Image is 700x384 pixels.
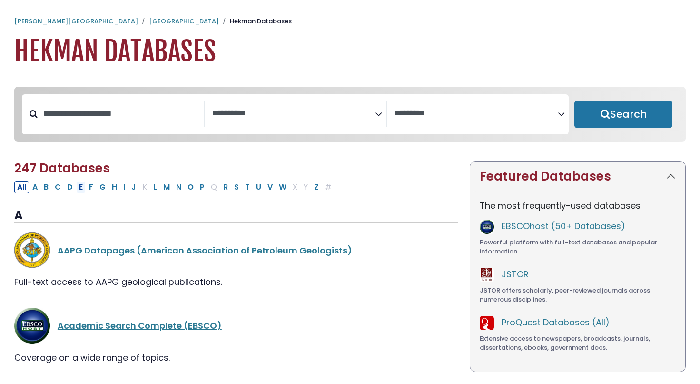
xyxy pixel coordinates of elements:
[242,181,253,193] button: Filter Results T
[394,109,558,119] textarea: Search
[150,181,160,193] button: Filter Results L
[14,160,110,177] span: 247 Databases
[86,181,96,193] button: Filter Results F
[253,181,264,193] button: Filter Results U
[14,275,458,288] div: Full-text access to AAPG geological publications.
[14,181,335,192] div: Alpha-list to filter by first letter of database name
[574,101,672,128] button: Submit for Search Results
[64,181,76,193] button: Filter Results D
[97,181,108,193] button: Filter Results G
[231,181,242,193] button: Filter Results S
[41,181,51,193] button: Filter Results B
[185,181,197,193] button: Filter Results O
[128,181,139,193] button: Filter Results J
[38,106,204,121] input: Search database by title or keyword
[220,181,231,193] button: Filter Results R
[212,109,375,119] textarea: Search
[14,17,138,26] a: [PERSON_NAME][GEOGRAPHIC_DATA]
[265,181,276,193] button: Filter Results V
[470,162,685,192] button: Featured Databases
[480,286,676,304] div: JSTOR offers scholarly, peer-reviewed journals across numerous disciplines.
[14,87,686,142] nav: Search filters
[109,181,120,193] button: Filter Results H
[14,181,29,193] button: All
[160,181,173,193] button: Filter Results M
[58,320,222,332] a: Academic Search Complete (EBSCO)
[76,181,86,193] button: Filter Results E
[502,316,610,328] a: ProQuest Databases (All)
[14,209,458,223] h3: A
[480,199,676,212] p: The most frequently-used databases
[276,181,289,193] button: Filter Results W
[480,334,676,353] div: Extensive access to newspapers, broadcasts, journals, dissertations, ebooks, government docs.
[219,17,292,26] li: Hekman Databases
[311,181,322,193] button: Filter Results Z
[14,17,686,26] nav: breadcrumb
[173,181,184,193] button: Filter Results N
[14,351,458,364] div: Coverage on a wide range of topics.
[120,181,128,193] button: Filter Results I
[52,181,64,193] button: Filter Results C
[30,181,40,193] button: Filter Results A
[58,244,352,256] a: AAPG Datapages (American Association of Petroleum Geologists)
[502,220,625,232] a: EBSCOhost (50+ Databases)
[149,17,219,26] a: [GEOGRAPHIC_DATA]
[502,268,529,280] a: JSTOR
[197,181,207,193] button: Filter Results P
[14,36,686,68] h1: Hekman Databases
[480,238,676,256] div: Powerful platform with full-text databases and popular information.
